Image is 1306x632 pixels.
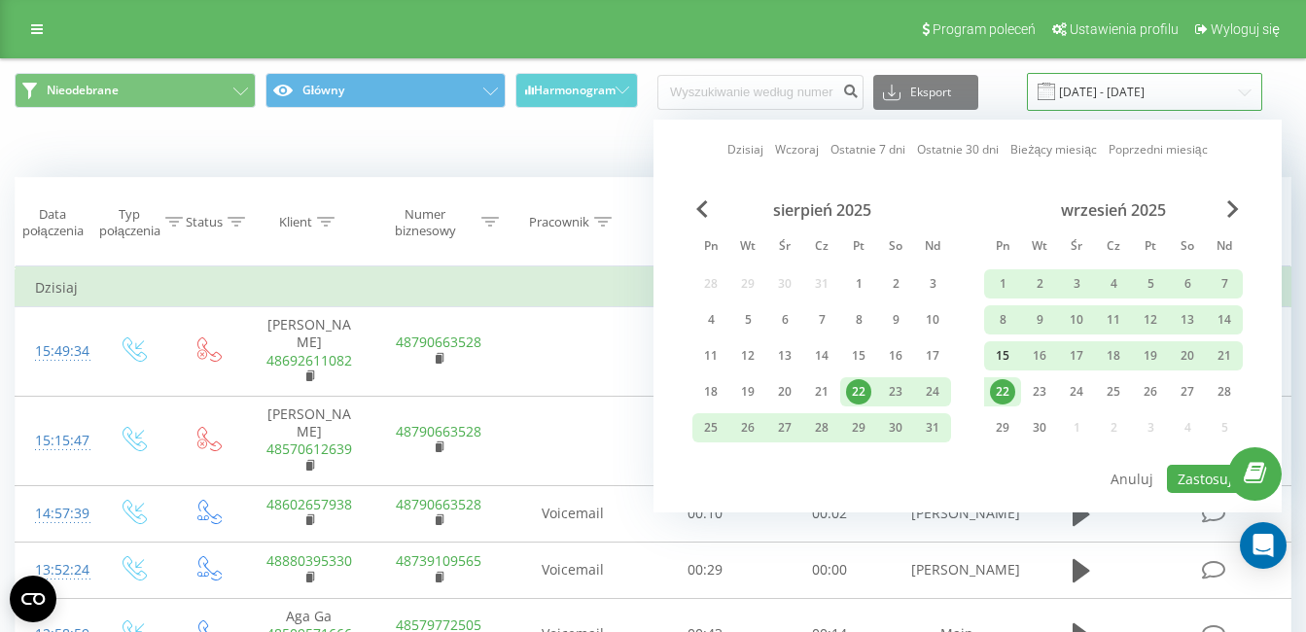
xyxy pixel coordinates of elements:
[1021,341,1058,370] div: wt 16 wrz 2025
[914,341,951,370] div: ndz 17 sie 2025
[729,377,766,406] div: wt 19 sie 2025
[692,413,729,442] div: pon 25 sie 2025
[735,415,760,440] div: 26
[1175,343,1200,369] div: 20
[809,379,834,404] div: 21
[914,377,951,406] div: ndz 24 sie 2025
[1138,271,1163,297] div: 5
[504,485,643,542] td: Voicemail
[16,268,1291,307] td: Dzisiaj
[807,233,836,263] abbr: czwartek
[1138,379,1163,404] div: 26
[1027,307,1052,333] div: 9
[990,379,1015,404] div: 22
[1212,307,1237,333] div: 14
[990,271,1015,297] div: 1
[1064,379,1089,404] div: 24
[984,413,1021,442] div: pon 29 wrz 2025
[1175,271,1200,297] div: 6
[846,271,871,297] div: 1
[883,271,908,297] div: 2
[692,200,951,220] div: sierpień 2025
[846,379,871,404] div: 22
[1169,341,1206,370] div: sob 20 wrz 2025
[1206,269,1243,298] div: ndz 7 wrz 2025
[840,269,877,298] div: pt 1 sie 2025
[914,413,951,442] div: ndz 31 sie 2025
[920,307,945,333] div: 10
[1021,413,1058,442] div: wt 30 wrz 2025
[266,439,352,458] a: 48570612639
[844,233,873,263] abbr: piątek
[1100,465,1164,493] button: Anuluj
[877,413,914,442] div: sob 30 sie 2025
[1109,140,1208,158] a: Poprzedni miesiąc
[809,307,834,333] div: 7
[1175,379,1200,404] div: 27
[914,269,951,298] div: ndz 3 sie 2025
[840,305,877,334] div: pt 8 sie 2025
[35,495,75,533] div: 14:57:39
[692,341,729,370] div: pon 11 sie 2025
[803,305,840,334] div: czw 7 sie 2025
[840,413,877,442] div: pt 29 sie 2025
[1169,305,1206,334] div: sob 13 wrz 2025
[920,343,945,369] div: 17
[1167,465,1243,493] button: Zastosuj
[1058,341,1095,370] div: śr 17 wrz 2025
[1175,307,1200,333] div: 13
[1021,269,1058,298] div: wt 2 wrz 2025
[1064,271,1089,297] div: 3
[10,576,56,622] button: Open CMP widget
[696,233,725,263] abbr: poniedziałek
[244,307,373,397] td: [PERSON_NAME]
[396,551,481,570] a: 48739109565
[803,377,840,406] div: czw 21 sie 2025
[920,271,945,297] div: 3
[1064,307,1089,333] div: 10
[914,305,951,334] div: ndz 10 sie 2025
[883,415,908,440] div: 30
[1206,377,1243,406] div: ndz 28 wrz 2025
[984,377,1021,406] div: pon 22 wrz 2025
[692,377,729,406] div: pon 18 sie 2025
[643,542,767,598] td: 00:29
[1021,305,1058,334] div: wt 9 wrz 2025
[1169,269,1206,298] div: sob 6 wrz 2025
[396,333,481,351] a: 48790663528
[529,214,589,230] div: Pracownik
[1021,377,1058,406] div: wt 23 wrz 2025
[733,233,762,263] abbr: wtorek
[396,422,481,440] a: 48790663528
[729,413,766,442] div: wt 26 sie 2025
[770,233,799,263] abbr: środa
[918,233,947,263] abbr: niedziela
[809,415,834,440] div: 28
[1064,343,1089,369] div: 17
[1095,377,1132,406] div: czw 25 wrz 2025
[1095,341,1132,370] div: czw 18 wrz 2025
[1027,415,1052,440] div: 30
[1027,379,1052,404] div: 23
[1138,307,1163,333] div: 12
[698,343,724,369] div: 11
[16,206,89,239] div: Data połączenia
[877,377,914,406] div: sob 23 sie 2025
[1058,269,1095,298] div: śr 3 wrz 2025
[729,341,766,370] div: wt 12 sie 2025
[244,397,373,486] td: [PERSON_NAME]
[1095,269,1132,298] div: czw 4 wrz 2025
[984,269,1021,298] div: pon 1 wrz 2025
[266,495,352,513] a: 48602657938
[1025,233,1054,263] abbr: wtorek
[772,379,797,404] div: 20
[883,307,908,333] div: 9
[990,343,1015,369] div: 15
[657,75,864,110] input: Wyszukiwanie według numeru
[766,413,803,442] div: śr 27 sie 2025
[990,307,1015,333] div: 8
[892,542,1021,598] td: [PERSON_NAME]
[1070,21,1179,37] span: Ustawienia profilu
[766,377,803,406] div: śr 20 sie 2025
[772,415,797,440] div: 27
